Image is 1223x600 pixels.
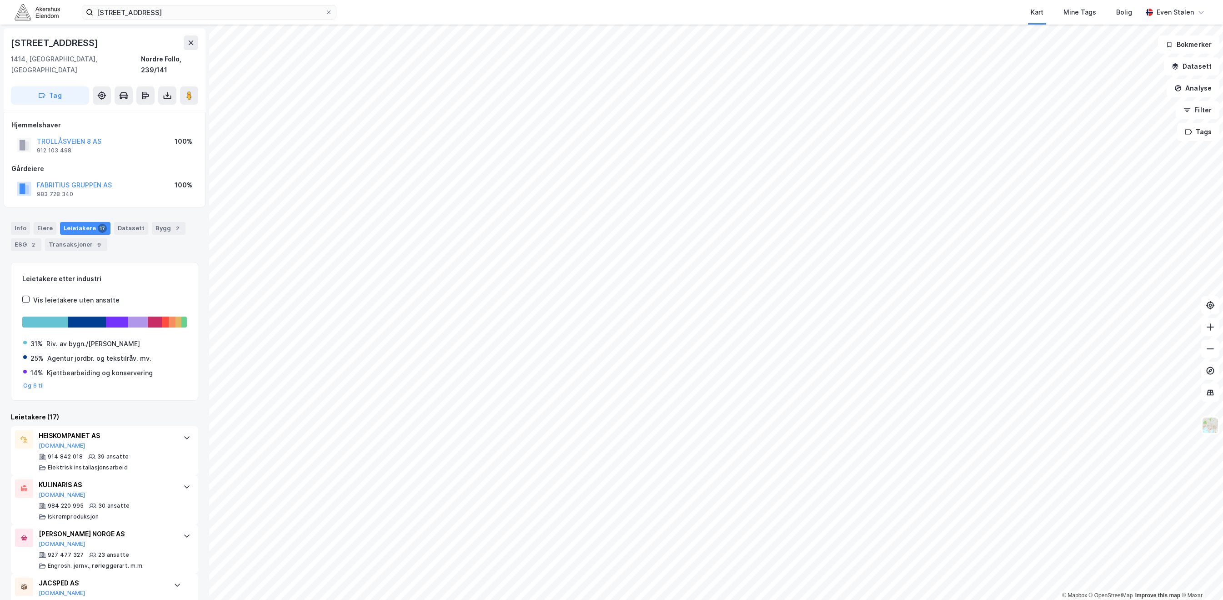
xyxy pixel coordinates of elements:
[46,338,140,349] div: Riv. av bygn./[PERSON_NAME]
[175,136,192,147] div: 100%
[39,442,85,449] button: [DOMAIN_NAME]
[37,147,71,154] div: 912 103 498
[45,238,107,251] div: Transaksjoner
[1116,7,1132,18] div: Bolig
[29,240,38,249] div: 2
[39,578,165,589] div: JACSPED AS
[48,513,99,520] div: Iskremproduksjon
[95,240,104,249] div: 9
[39,540,85,548] button: [DOMAIN_NAME]
[98,224,107,233] div: 17
[1178,556,1223,600] div: Kontrollprogram for chat
[97,453,129,460] div: 39 ansatte
[39,479,174,490] div: KULINARIS AS
[47,368,153,378] div: Kjøttbearbeiding og konservering
[11,86,89,105] button: Tag
[37,191,73,198] div: 983 728 340
[152,222,185,235] div: Bygg
[11,412,198,423] div: Leietakere (17)
[114,222,148,235] div: Datasett
[11,163,198,174] div: Gårdeiere
[48,453,83,460] div: 914 842 018
[39,491,85,499] button: [DOMAIN_NAME]
[1135,592,1180,599] a: Improve this map
[1157,7,1194,18] div: Even Stølen
[48,502,84,509] div: 984 220 995
[60,222,110,235] div: Leietakere
[1164,57,1219,76] button: Datasett
[175,180,192,191] div: 100%
[93,5,325,19] input: Søk på adresse, matrikkel, gårdeiere, leietakere eller personer
[173,224,182,233] div: 2
[39,590,85,597] button: [DOMAIN_NAME]
[1176,101,1219,119] button: Filter
[141,54,198,76] div: Nordre Follo, 239/141
[15,4,60,20] img: akershus-eiendom-logo.9091f326c980b4bce74ccdd9f866810c.svg
[1031,7,1043,18] div: Kart
[1177,123,1219,141] button: Tags
[48,464,128,471] div: Elektrisk installasjonsarbeid
[39,529,174,539] div: [PERSON_NAME] NORGE AS
[11,238,41,251] div: ESG
[1202,417,1219,434] img: Z
[1089,592,1133,599] a: OpenStreetMap
[11,54,141,76] div: 1414, [GEOGRAPHIC_DATA], [GEOGRAPHIC_DATA]
[1158,35,1219,54] button: Bokmerker
[48,562,144,570] div: Engrosh. jernv., rørleggerart. m.m.
[47,353,151,364] div: Agentur jordbr. og tekstilråv. mv.
[39,430,174,441] div: HEISKOMPANIET AS
[98,551,129,559] div: 23 ansatte
[1063,7,1096,18] div: Mine Tags
[48,551,84,559] div: 927 477 327
[1167,79,1219,97] button: Analyse
[11,222,30,235] div: Info
[22,273,187,284] div: Leietakere etter industri
[30,353,44,364] div: 25%
[30,338,43,349] div: 31%
[23,382,44,389] button: Og 6 til
[33,295,120,306] div: Vis leietakere uten ansatte
[11,35,100,50] div: [STREET_ADDRESS]
[30,368,43,378] div: 14%
[1062,592,1087,599] a: Mapbox
[98,502,130,509] div: 30 ansatte
[1178,556,1223,600] iframe: Chat Widget
[11,120,198,131] div: Hjemmelshaver
[34,222,56,235] div: Eiere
